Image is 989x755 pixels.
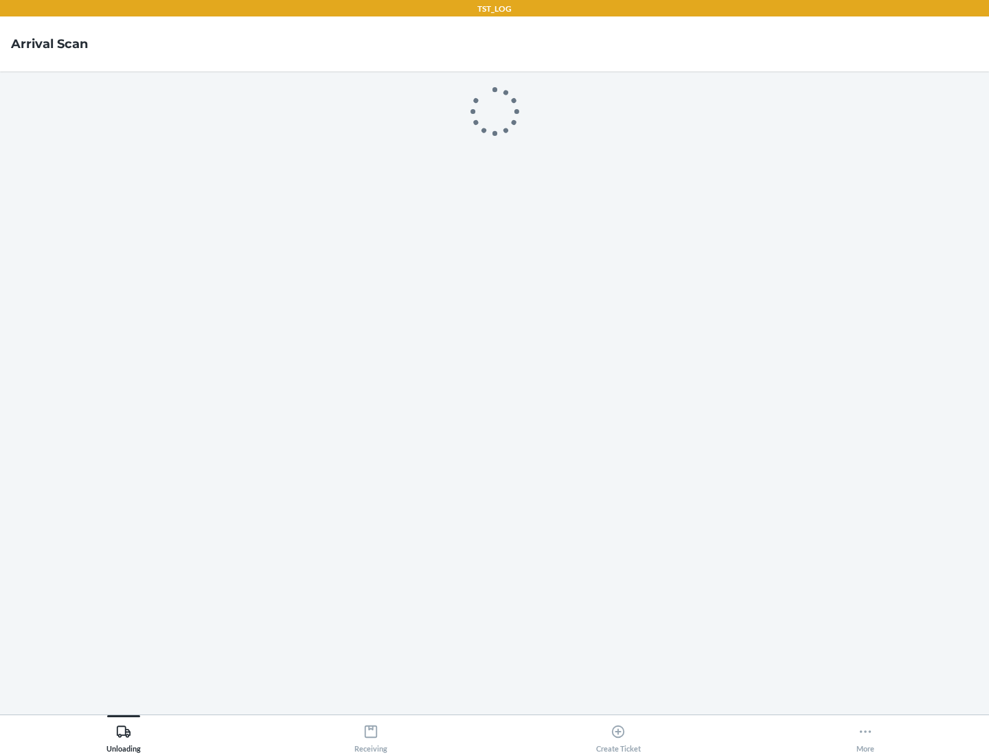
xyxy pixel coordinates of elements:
[596,719,641,753] div: Create Ticket
[106,719,141,753] div: Unloading
[11,35,88,53] h4: Arrival Scan
[494,715,742,753] button: Create Ticket
[856,719,874,753] div: More
[354,719,387,753] div: Receiving
[742,715,989,753] button: More
[247,715,494,753] button: Receiving
[477,3,512,15] p: TST_LOG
